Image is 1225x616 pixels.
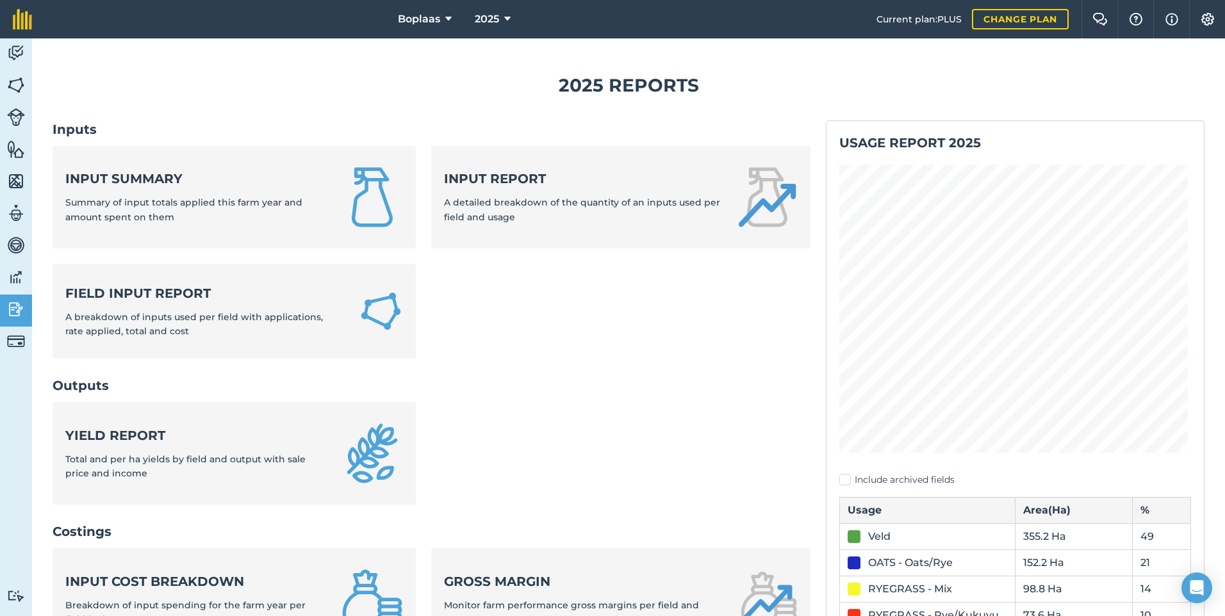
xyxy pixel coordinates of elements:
td: 21 [1132,549,1190,576]
span: Summary of input totals applied this farm year and amount spent on them [65,197,302,222]
a: Input summarySummary of input totals applied this farm year and amount spent on them [53,146,416,248]
img: A question mark icon [1128,13,1144,26]
img: A cog icon [1200,13,1215,26]
img: Two speech bubbles overlapping with the left bubble in the forefront [1092,13,1108,26]
img: svg+xml;base64,PD94bWwgdmVyc2lvbj0iMS4wIiBlbmNvZGluZz0idXRmLTgiPz4KPCEtLSBHZW5lcmF0b3I6IEFkb2JlIE... [7,300,25,319]
strong: Field Input Report [65,284,343,302]
td: 152.2 Ha [1015,549,1132,576]
img: svg+xml;base64,PHN2ZyB4bWxucz0iaHR0cDovL3d3dy53My5vcmcvMjAwMC9zdmciIHdpZHRoPSIxNyIgaGVpZ2h0PSIxNy... [1165,12,1178,27]
img: svg+xml;base64,PD94bWwgdmVyc2lvbj0iMS4wIiBlbmNvZGluZz0idXRmLTgiPz4KPCEtLSBHZW5lcmF0b3I6IEFkb2JlIE... [7,44,25,63]
div: Open Intercom Messenger [1181,572,1212,603]
div: Veld [868,529,891,544]
span: A detailed breakdown of the quantity of an inputs used per field and usage [444,197,720,222]
img: svg+xml;base64,PD94bWwgdmVyc2lvbj0iMS4wIiBlbmNvZGluZz0idXRmLTgiPz4KPCEtLSBHZW5lcmF0b3I6IEFkb2JlIE... [7,268,25,287]
img: Input summary [341,166,403,228]
strong: Gross margin [444,572,720,590]
a: Change plan [972,9,1069,29]
img: svg+xml;base64,PHN2ZyB4bWxucz0iaHR0cDovL3d3dy53My5vcmcvMjAwMC9zdmciIHdpZHRoPSI1NiIgaGVpZ2h0PSI2MC... [7,140,25,159]
span: 2025 [475,12,499,27]
td: 49 [1132,523,1190,549]
h2: Inputs [53,120,810,138]
th: % [1132,497,1190,523]
img: Yield report [341,423,403,484]
td: 98.8 Ha [1015,576,1132,602]
strong: Yield report [65,426,326,444]
h2: Outputs [53,377,810,394]
img: svg+xml;base64,PHN2ZyB4bWxucz0iaHR0cDovL3d3dy53My5vcmcvMjAwMC9zdmciIHdpZHRoPSI1NiIgaGVpZ2h0PSI2MC... [7,172,25,191]
strong: Input report [444,170,720,188]
img: svg+xml;base64,PHN2ZyB4bWxucz0iaHR0cDovL3d3dy53My5vcmcvMjAwMC9zdmciIHdpZHRoPSI1NiIgaGVpZ2h0PSI2MC... [7,76,25,95]
td: 355.2 Ha [1015,523,1132,549]
span: Boplaas [398,12,440,27]
img: Field Input Report [359,288,404,335]
span: A breakdown of inputs used per field with applications, rate applied, total and cost [65,311,323,337]
h2: Costings [53,523,810,540]
img: svg+xml;base64,PD94bWwgdmVyc2lvbj0iMS4wIiBlbmNvZGluZz0idXRmLTgiPz4KPCEtLSBHZW5lcmF0b3I6IEFkb2JlIE... [7,204,25,223]
a: Yield reportTotal and per ha yields by field and output with sale price and income [53,402,416,505]
h1: 2025 Reports [53,71,1204,100]
a: Input reportA detailed breakdown of the quantity of an inputs used per field and usage [431,146,810,248]
th: Usage [839,497,1015,523]
span: Current plan : PLUS [876,12,962,26]
div: RYEGRASS - Mix [868,581,952,597]
a: Field Input ReportA breakdown of inputs used per field with applications, rate applied, total and... [53,264,416,359]
strong: Input summary [65,170,326,188]
td: 14 [1132,576,1190,602]
th: Area ( Ha ) [1015,497,1132,523]
img: Input report [736,166,798,228]
img: svg+xml;base64,PD94bWwgdmVyc2lvbj0iMS4wIiBlbmNvZGluZz0idXRmLTgiPz4KPCEtLSBHZW5lcmF0b3I6IEFkb2JlIE... [7,332,25,350]
div: OATS - Oats/Rye [868,555,953,571]
label: Include archived fields [839,473,1191,487]
img: svg+xml;base64,PD94bWwgdmVyc2lvbj0iMS4wIiBlbmNvZGluZz0idXRmLTgiPz4KPCEtLSBHZW5lcmF0b3I6IEFkb2JlIE... [7,108,25,126]
img: fieldmargin Logo [13,9,32,29]
img: svg+xml;base64,PD94bWwgdmVyc2lvbj0iMS4wIiBlbmNvZGluZz0idXRmLTgiPz4KPCEtLSBHZW5lcmF0b3I6IEFkb2JlIE... [7,236,25,255]
img: svg+xml;base64,PD94bWwgdmVyc2lvbj0iMS4wIiBlbmNvZGluZz0idXRmLTgiPz4KPCEtLSBHZW5lcmF0b3I6IEFkb2JlIE... [7,590,25,602]
span: Total and per ha yields by field and output with sale price and income [65,453,306,479]
h2: Usage report 2025 [839,134,1191,152]
strong: Input cost breakdown [65,572,326,590]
